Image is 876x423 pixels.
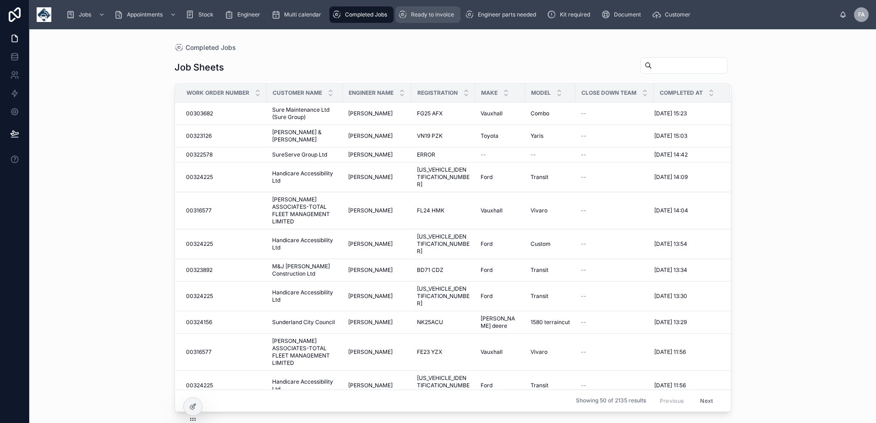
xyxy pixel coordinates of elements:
span: -- [581,151,586,158]
span: Handicare Accessibility Ltd [272,289,337,304]
a: [PERSON_NAME] [348,240,406,248]
a: Ford [481,382,520,389]
a: Multi calendar [268,6,328,23]
a: -- [531,151,570,158]
a: [PERSON_NAME] [348,266,406,274]
a: [US_VEHICLE_IDENTIFICATION_NUMBER] [417,285,470,307]
span: Make [481,89,498,97]
a: -- [581,319,648,326]
span: Completed Jobs [345,11,387,18]
a: -- [581,382,648,389]
a: Jobs [63,6,109,23]
a: [PERSON_NAME] [348,382,406,389]
a: 00324225 [186,293,261,300]
span: Work Order Number [186,89,249,97]
a: [DATE] 15:23 [654,110,719,117]
a: Combo [531,110,570,117]
span: [PERSON_NAME] [348,110,393,117]
a: FL24 HMK [417,207,470,214]
a: [US_VEHICLE_IDENTIFICATION_NUMBER] [417,166,470,188]
a: [PERSON_NAME] [348,319,406,326]
span: VN19 PZK [417,132,443,140]
a: FG25 AFX [417,110,470,117]
a: Transit [531,174,570,181]
span: [DATE] 11:56 [654,382,686,389]
a: Custom [531,240,570,248]
span: 00324225 [186,240,213,248]
a: -- [581,293,648,300]
a: ERROR [417,151,470,158]
span: Stock [198,11,214,18]
span: [PERSON_NAME] deere [481,315,520,330]
span: -- [531,151,536,158]
a: Kit required [544,6,597,23]
a: Sure Maintenance Ltd (Sure Group) [272,106,337,121]
a: Appointments [111,6,181,23]
a: [PERSON_NAME] [348,293,406,300]
a: -- [581,207,648,214]
span: Vauxhall [481,207,503,214]
a: [PERSON_NAME] [348,110,406,117]
a: [PERSON_NAME] [348,207,406,214]
span: FG25 AFX [417,110,443,117]
span: -- [581,348,586,356]
a: Toyota [481,132,520,140]
a: -- [581,174,648,181]
span: 00322578 [186,151,213,158]
span: Ford [481,266,493,274]
span: [PERSON_NAME] [348,382,393,389]
a: Vivaro [531,348,570,356]
span: [PERSON_NAME] & [PERSON_NAME] [272,129,337,143]
span: -- [581,240,586,248]
span: NK25ACU [417,319,443,326]
span: 00324225 [186,293,213,300]
span: FA [858,11,865,18]
span: [PERSON_NAME] [348,207,393,214]
a: Ford [481,174,520,181]
span: Engineer Name [349,89,394,97]
span: Transit [531,266,548,274]
span: Kit required [560,11,590,18]
span: [US_VEHICLE_IDENTIFICATION_NUMBER] [417,233,470,255]
span: Engineer [237,11,260,18]
span: FL24 HMK [417,207,444,214]
a: 1580 terraincut [531,319,570,326]
span: [DATE] 13:30 [654,293,687,300]
span: [PERSON_NAME] [348,240,393,248]
span: 00316577 [186,348,212,356]
span: [US_VEHICLE_IDENTIFICATION_NUMBER] [417,374,470,396]
span: [PERSON_NAME] [348,151,393,158]
span: Close Down Team [581,89,636,97]
a: -- [581,110,648,117]
a: 00323892 [186,266,261,274]
a: Document [598,6,647,23]
a: Vauxhall [481,110,520,117]
span: [DATE] 11:56 [654,348,686,356]
span: Model [531,89,551,97]
a: [DATE] 13:34 [654,266,719,274]
a: Completed Jobs [329,6,394,23]
span: Customer Name [273,89,322,97]
a: Ford [481,240,520,248]
span: Yaris [531,132,543,140]
a: [DATE] 13:30 [654,293,719,300]
a: Transit [531,266,570,274]
a: -- [581,266,648,274]
span: [DATE] 14:09 [654,174,688,181]
span: Transit [531,174,548,181]
a: Ford [481,266,520,274]
a: 00324225 [186,240,261,248]
a: Handicare Accessibility Ltd [272,237,337,251]
span: 00324156 [186,319,212,326]
a: Handicare Accessibility Ltd [272,170,337,184]
span: [DATE] 15:03 [654,132,687,140]
span: [PERSON_NAME] [348,293,393,300]
span: [DATE] 15:23 [654,110,687,117]
a: Transit [531,382,570,389]
span: Vauxhall [481,348,503,356]
span: SureServe Group Ltd [272,151,327,158]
